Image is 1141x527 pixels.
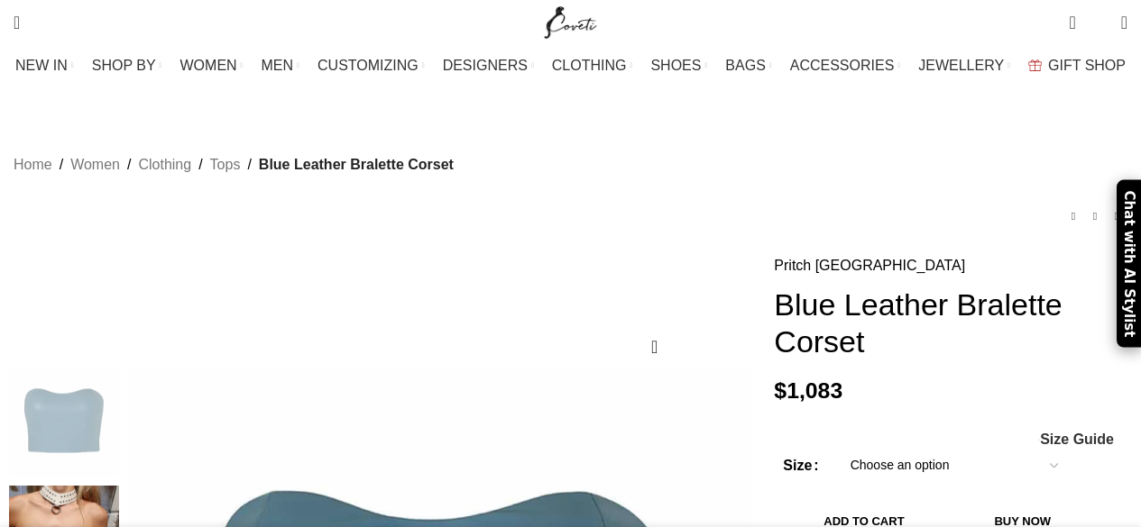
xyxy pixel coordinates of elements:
a: Site logo [540,14,601,29]
span: NEW IN [15,57,68,74]
nav: Breadcrumb [14,153,454,177]
span: $ [774,378,787,403]
span: Blue Leather Bralette Corset [259,153,454,177]
img: Corset Yellow Leather Belt Accessories British designer Coveti [9,367,119,477]
a: JEWELLERY [918,48,1010,84]
a: DESIGNERS [443,48,534,84]
a: Previous product [1063,205,1084,227]
a: Clothing [138,153,191,177]
a: Search [5,5,29,41]
bdi: 1,083 [774,378,842,403]
span: DESIGNERS [443,57,528,74]
span: BAGS [725,57,765,74]
a: 0 [1060,5,1084,41]
a: Size Guide [1039,432,1114,447]
span: CLOTHING [552,57,627,74]
a: Pritch [GEOGRAPHIC_DATA] [774,254,965,277]
span: CUSTOMIZING [317,57,419,74]
span: GIFT SHOP [1048,57,1126,74]
a: SHOP BY [92,48,162,84]
span: JEWELLERY [918,57,1004,74]
a: ACCESSORIES [790,48,901,84]
span: WOMEN [180,57,237,74]
a: Next product [1106,205,1127,227]
span: SHOES [650,57,701,74]
span: ACCESSORIES [790,57,895,74]
a: CLOTHING [552,48,633,84]
a: MEN [262,48,299,84]
a: Home [14,153,52,177]
div: My Wishlist [1090,5,1108,41]
h1: Blue Leather Bralette Corset [774,286,1127,360]
a: NEW IN [15,48,74,84]
span: Size Guide [1040,432,1114,447]
a: SHOES [650,48,707,84]
span: 0 [1071,9,1084,23]
a: CUSTOMIZING [317,48,425,84]
span: MEN [262,57,294,74]
span: SHOP BY [92,57,156,74]
label: Size [783,454,818,477]
img: GiftBag [1028,59,1042,71]
a: Tops [210,153,241,177]
a: BAGS [725,48,771,84]
span: 0 [1093,18,1107,32]
a: Women [70,153,120,177]
div: Main navigation [5,48,1136,84]
a: GIFT SHOP [1028,48,1126,84]
a: WOMEN [180,48,244,84]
